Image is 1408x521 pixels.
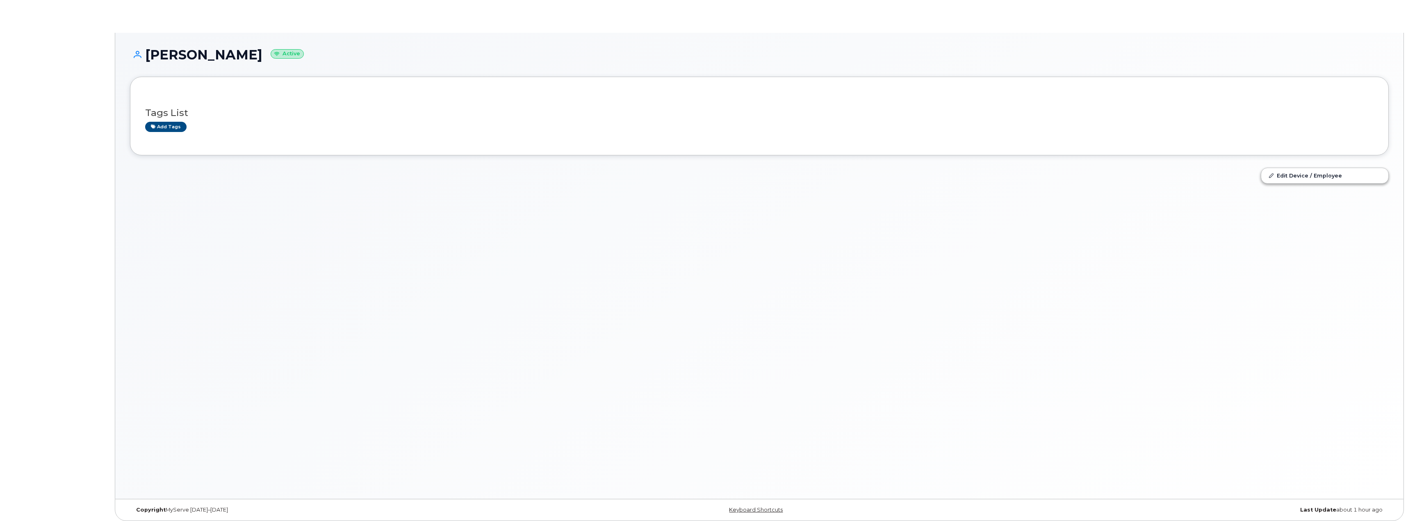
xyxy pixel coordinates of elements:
[1300,507,1336,513] strong: Last Update
[271,49,304,59] small: Active
[130,48,1389,62] h1: [PERSON_NAME]
[969,507,1389,513] div: about 1 hour ago
[130,507,549,513] div: MyServe [DATE]–[DATE]
[136,507,166,513] strong: Copyright
[1261,168,1388,183] a: Edit Device / Employee
[145,122,187,132] a: Add tags
[729,507,783,513] a: Keyboard Shortcuts
[145,108,1374,118] h3: Tags List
